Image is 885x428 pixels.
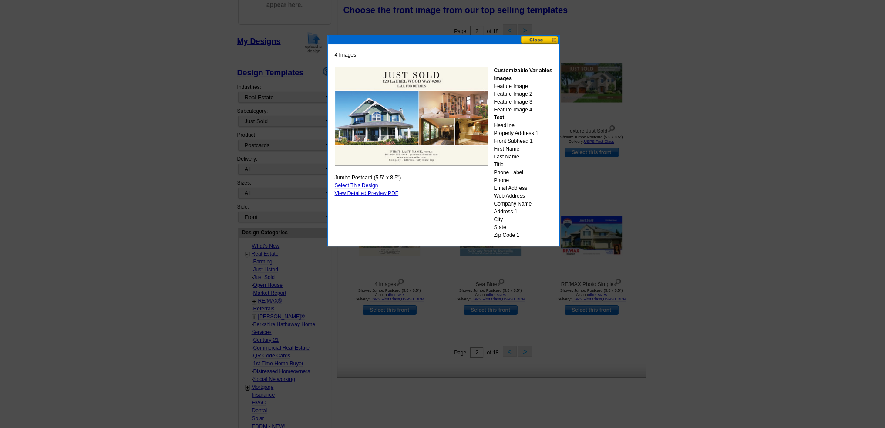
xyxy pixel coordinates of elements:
div: Feature Image Feature Image 2 Feature Image 3 Feature Image 4 Headline Property Address 1 Front S... [494,67,552,239]
span: 4 Images [335,51,356,59]
strong: Customizable Variables [494,67,552,74]
a: View Detailed Preview PDF [335,190,399,196]
iframe: LiveChat chat widget [711,226,885,428]
img: GENPJF4images.jpg [335,67,488,166]
strong: Images [494,75,511,81]
strong: Text [494,115,504,121]
span: Jumbo Postcard (5.5" x 8.5") [335,174,401,182]
a: Select This Design [335,182,378,189]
